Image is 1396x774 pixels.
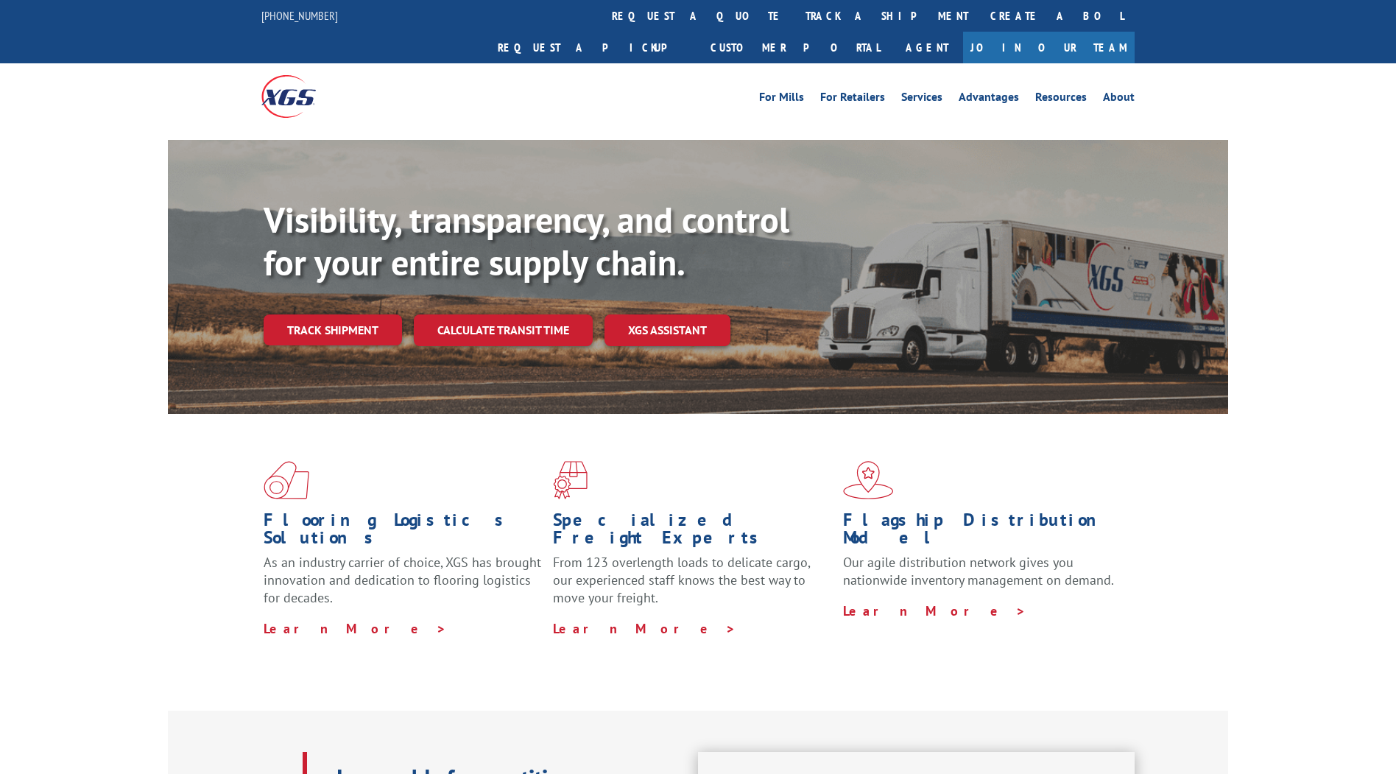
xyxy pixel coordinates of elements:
[604,314,730,346] a: XGS ASSISTANT
[264,620,447,637] a: Learn More >
[901,91,942,108] a: Services
[264,511,542,554] h1: Flooring Logistics Solutions
[264,554,541,606] span: As an industry carrier of choice, XGS has brought innovation and dedication to flooring logistics...
[699,32,891,63] a: Customer Portal
[553,620,736,637] a: Learn More >
[553,511,831,554] h1: Specialized Freight Experts
[843,511,1121,554] h1: Flagship Distribution Model
[553,461,588,499] img: xgs-icon-focused-on-flooring-red
[843,602,1026,619] a: Learn More >
[759,91,804,108] a: For Mills
[820,91,885,108] a: For Retailers
[264,197,789,285] b: Visibility, transparency, and control for your entire supply chain.
[1103,91,1135,108] a: About
[891,32,963,63] a: Agent
[264,461,309,499] img: xgs-icon-total-supply-chain-intelligence-red
[963,32,1135,63] a: Join Our Team
[414,314,593,346] a: Calculate transit time
[843,461,894,499] img: xgs-icon-flagship-distribution-model-red
[261,8,338,23] a: [PHONE_NUMBER]
[1035,91,1087,108] a: Resources
[264,314,402,345] a: Track shipment
[843,554,1114,588] span: Our agile distribution network gives you nationwide inventory management on demand.
[959,91,1019,108] a: Advantages
[553,554,831,619] p: From 123 overlength loads to delicate cargo, our experienced staff knows the best way to move you...
[487,32,699,63] a: Request a pickup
